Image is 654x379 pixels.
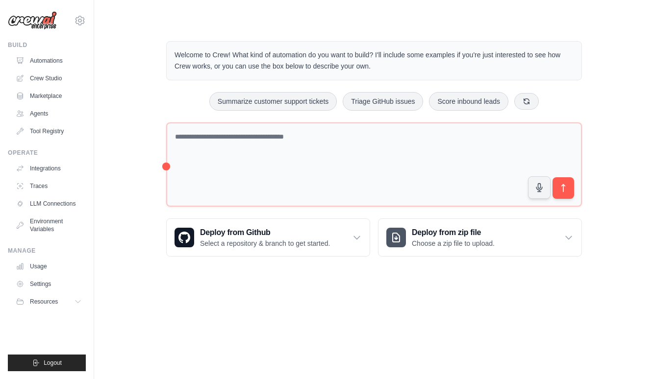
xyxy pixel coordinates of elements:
[200,227,330,238] h3: Deploy from Github
[12,276,86,292] a: Settings
[12,161,86,176] a: Integrations
[175,49,574,72] p: Welcome to Crew! What kind of automation do you want to build? I'll include some examples if you'...
[30,298,58,306] span: Resources
[12,71,86,86] a: Crew Studio
[200,238,330,248] p: Select a repository & branch to get started.
[44,359,62,367] span: Logout
[8,149,86,157] div: Operate
[8,355,86,371] button: Logout
[8,247,86,255] div: Manage
[209,92,337,111] button: Summarize customer support tickets
[8,41,86,49] div: Build
[12,106,86,121] a: Agents
[12,213,86,237] a: Environment Variables
[12,294,86,309] button: Resources
[12,88,86,104] a: Marketplace
[429,92,508,111] button: Score inbound leads
[12,53,86,69] a: Automations
[412,238,495,248] p: Choose a zip file to upload.
[12,123,86,139] a: Tool Registry
[12,259,86,274] a: Usage
[12,178,86,194] a: Traces
[343,92,423,111] button: Triage GitHub issues
[412,227,495,238] h3: Deploy from zip file
[8,11,57,30] img: Logo
[605,332,654,379] iframe: Chat Widget
[12,196,86,212] a: LLM Connections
